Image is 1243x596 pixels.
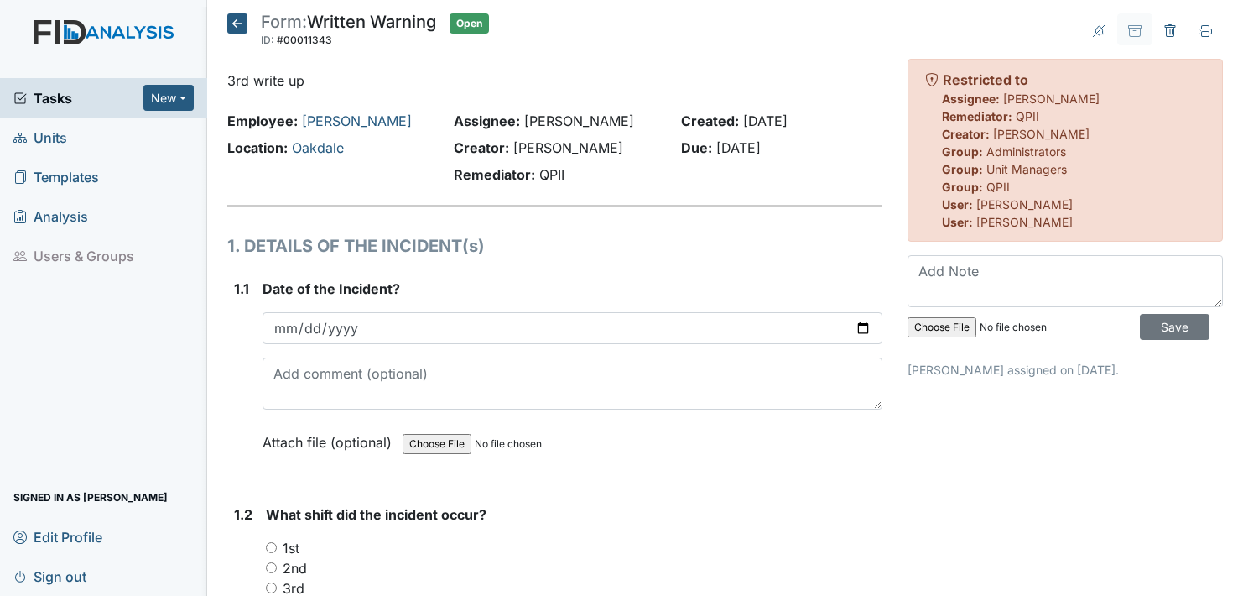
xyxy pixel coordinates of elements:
p: 3rd write up [227,71,882,91]
input: 1st [266,542,277,553]
strong: Location: [227,139,288,156]
span: [DATE] [743,112,788,129]
strong: Due: [681,139,712,156]
span: [PERSON_NAME] [976,215,1073,229]
span: Templates [13,164,99,190]
strong: Group: [942,144,983,159]
span: Administrators [986,144,1066,159]
input: 2nd [266,562,277,573]
span: QPII [539,166,564,183]
strong: Group: [942,180,983,194]
span: Date of the Incident? [263,280,400,297]
span: What shift did the incident occur? [266,506,486,523]
span: Form: [261,12,307,32]
label: 1.1 [234,279,249,299]
a: Oakdale [292,139,344,156]
strong: Created: [681,112,739,129]
span: [PERSON_NAME] [513,139,623,156]
span: [DATE] [716,139,761,156]
span: #00011343 [277,34,332,46]
label: 2nd [283,558,307,578]
label: 1.2 [234,505,252,525]
span: QPII [986,180,1010,194]
span: [PERSON_NAME] [993,127,1090,141]
strong: Group: [942,162,983,176]
input: 3rd [266,583,277,593]
span: ID: [261,34,274,46]
span: QPII [1016,109,1039,123]
span: [PERSON_NAME] [1003,91,1100,106]
p: [PERSON_NAME] assigned on [DATE]. [908,361,1223,379]
span: Unit Managers [986,162,1067,176]
span: [PERSON_NAME] [976,197,1073,212]
strong: User: [942,197,973,212]
button: New [143,85,194,111]
span: Open [450,13,489,34]
a: Tasks [13,88,143,108]
div: Written Warning [261,13,436,50]
input: Save [1140,314,1209,340]
strong: Assignee: [454,112,520,129]
strong: Assignee: [942,91,1000,106]
span: Units [13,124,67,150]
a: [PERSON_NAME] [302,112,412,129]
h1: 1. DETAILS OF THE INCIDENT(s) [227,233,882,259]
span: Analysis [13,203,88,229]
label: 1st [283,538,299,558]
strong: Remediator: [454,166,535,183]
strong: Employee: [227,112,298,129]
span: Sign out [13,563,86,589]
span: [PERSON_NAME] [524,112,634,129]
strong: Creator: [454,139,509,156]
strong: Remediator: [942,109,1012,123]
span: Edit Profile [13,524,102,550]
strong: Restricted to [943,71,1028,88]
strong: User: [942,215,973,229]
label: Attach file (optional) [263,423,398,452]
span: Signed in as [PERSON_NAME] [13,484,168,510]
strong: Creator: [942,127,990,141]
